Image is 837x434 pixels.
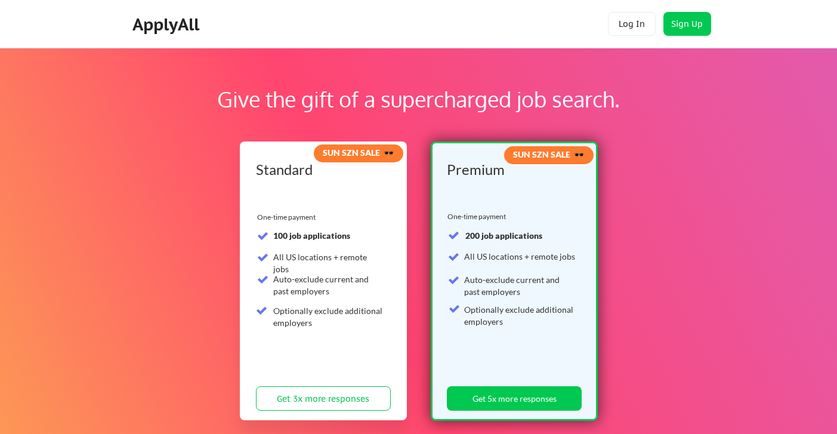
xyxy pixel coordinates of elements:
[447,386,582,411] button: Get 5x more responses
[76,83,761,115] div: Give the gift of a supercharged job search.
[513,149,584,159] strong: SUN SZN SALE 🕶️
[273,305,384,328] div: Optionally exclude additional employers
[464,251,575,263] div: All US locations + remote jobs
[464,304,575,327] div: Optionally exclude additional employers
[447,212,510,221] div: One-time payment
[663,12,711,36] button: Sign Up
[323,147,394,158] strong: SUN SZN SALE 🕶️
[273,251,384,275] div: All US locations + remote jobs
[256,162,387,177] div: Standard
[465,230,542,241] strong: 200 job applications
[447,162,578,177] div: Premium
[256,386,391,411] button: Get 3x more responses
[464,274,575,297] div: Auto-exclude current and past employers
[132,14,203,35] div: ApplyAll
[273,230,350,241] strong: 100 job applications
[257,213,319,222] div: One-time payment
[608,12,656,36] button: Log In
[273,273,384,297] div: Auto-exclude current and past employers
